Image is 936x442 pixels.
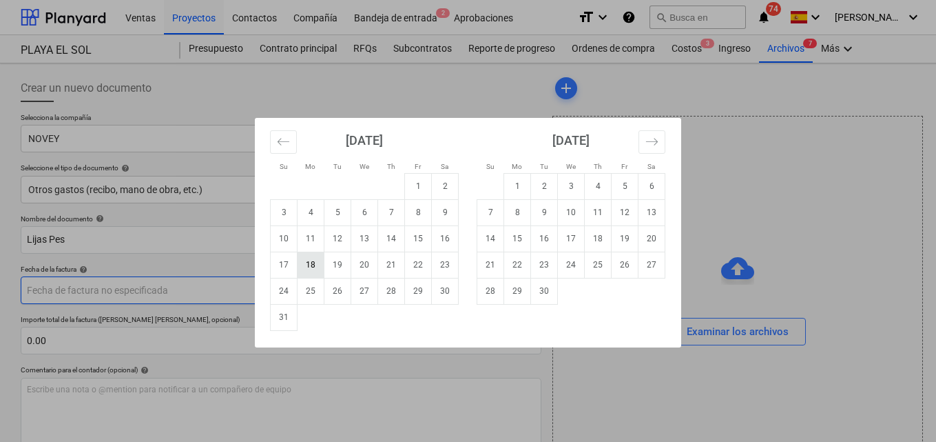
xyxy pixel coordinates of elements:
td: Wednesday, August 6, 2025 [351,199,378,225]
td: Saturday, August 30, 2025 [432,278,459,304]
small: Mo [305,163,315,170]
td: Tuesday, September 9, 2025 [531,199,558,225]
td: Thursday, September 18, 2025 [585,225,612,252]
small: We [360,163,369,170]
td: Sunday, August 31, 2025 [271,304,298,330]
td: Friday, September 12, 2025 [612,199,638,225]
td: Saturday, August 23, 2025 [432,252,459,278]
td: Friday, September 19, 2025 [612,225,638,252]
td: Monday, September 29, 2025 [504,278,531,304]
td: Sunday, August 17, 2025 [271,252,298,278]
td: Wednesday, August 13, 2025 [351,225,378,252]
td: Wednesday, August 27, 2025 [351,278,378,304]
div: Widget de chat [867,376,936,442]
small: Fr [621,163,627,170]
td: Friday, September 26, 2025 [612,252,638,278]
td: Monday, August 4, 2025 [298,199,324,225]
td: Tuesday, August 5, 2025 [324,199,351,225]
td: Wednesday, September 24, 2025 [558,252,585,278]
td: Wednesday, September 3, 2025 [558,173,585,199]
td: Sunday, August 24, 2025 [271,278,298,304]
td: Thursday, September 11, 2025 [585,199,612,225]
td: Monday, September 1, 2025 [504,173,531,199]
td: Saturday, August 9, 2025 [432,199,459,225]
td: Sunday, September 21, 2025 [477,252,504,278]
div: Calendar [255,118,681,348]
td: Wednesday, September 10, 2025 [558,199,585,225]
small: Su [280,163,288,170]
td: Friday, August 29, 2025 [405,278,432,304]
td: Monday, August 18, 2025 [298,252,324,278]
td: Wednesday, September 17, 2025 [558,225,585,252]
small: Sa [647,163,655,170]
td: Friday, September 5, 2025 [612,173,638,199]
td: Sunday, September 28, 2025 [477,278,504,304]
td: Monday, August 11, 2025 [298,225,324,252]
td: Saturday, September 27, 2025 [638,252,665,278]
td: Tuesday, August 19, 2025 [324,252,351,278]
td: Monday, August 25, 2025 [298,278,324,304]
small: Tu [333,163,342,170]
small: Mo [512,163,522,170]
td: Thursday, September 4, 2025 [585,173,612,199]
td: Saturday, September 20, 2025 [638,225,665,252]
td: Saturday, September 6, 2025 [638,173,665,199]
td: Wednesday, August 20, 2025 [351,252,378,278]
td: Monday, September 22, 2025 [504,252,531,278]
strong: [DATE] [346,133,383,148]
td: Tuesday, August 26, 2025 [324,278,351,304]
small: Th [594,163,602,170]
td: Saturday, September 13, 2025 [638,199,665,225]
td: Tuesday, September 16, 2025 [531,225,558,252]
td: Thursday, August 28, 2025 [378,278,405,304]
td: Sunday, August 10, 2025 [271,225,298,252]
td: Sunday, August 3, 2025 [271,199,298,225]
button: Move backward to switch to the previous month. [270,130,297,154]
td: Monday, September 15, 2025 [504,225,531,252]
td: Saturday, August 2, 2025 [432,173,459,199]
td: Sunday, September 14, 2025 [477,225,504,252]
td: Friday, August 1, 2025 [405,173,432,199]
td: Thursday, August 21, 2025 [378,252,405,278]
td: Thursday, September 25, 2025 [585,252,612,278]
td: Tuesday, September 2, 2025 [531,173,558,199]
td: Friday, August 22, 2025 [405,252,432,278]
small: We [566,163,576,170]
td: Monday, September 8, 2025 [504,199,531,225]
td: Tuesday, September 23, 2025 [531,252,558,278]
td: Sunday, September 7, 2025 [477,199,504,225]
small: Th [387,163,395,170]
small: Sa [441,163,448,170]
td: Friday, August 15, 2025 [405,225,432,252]
small: Tu [540,163,548,170]
strong: [DATE] [552,133,590,148]
td: Tuesday, August 12, 2025 [324,225,351,252]
small: Fr [415,163,421,170]
td: Friday, August 8, 2025 [405,199,432,225]
iframe: Chat Widget [867,376,936,442]
td: Saturday, August 16, 2025 [432,225,459,252]
td: Thursday, August 14, 2025 [378,225,405,252]
td: Thursday, August 7, 2025 [378,199,405,225]
button: Move forward to switch to the next month. [638,130,665,154]
td: Tuesday, September 30, 2025 [531,278,558,304]
small: Su [486,163,495,170]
